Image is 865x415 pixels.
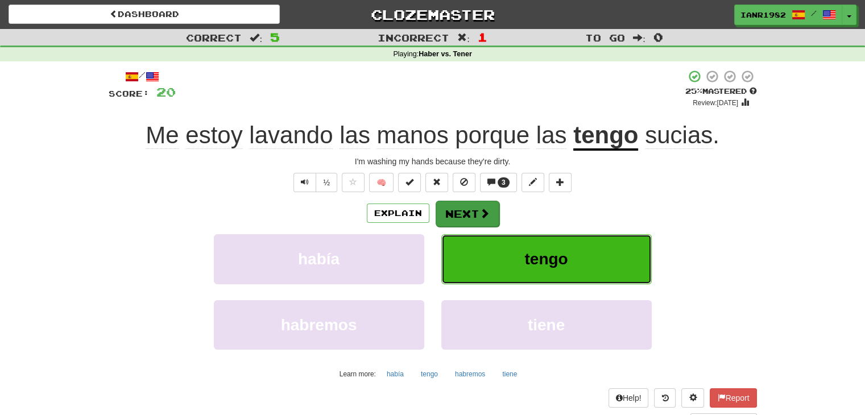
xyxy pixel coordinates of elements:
button: Help! [609,388,649,408]
button: Set this sentence to 100% Mastered (alt+m) [398,173,421,192]
span: : [250,33,262,43]
div: / [109,69,176,84]
span: / [811,9,817,17]
span: . [638,122,719,149]
span: 1 [478,30,487,44]
span: tengo [524,250,568,268]
button: tiene [441,300,652,350]
button: Next [436,201,499,227]
span: las [340,122,370,149]
button: Edit sentence (alt+d) [522,173,544,192]
span: : [457,33,470,43]
button: habremos [449,366,491,383]
button: 3 [480,173,517,192]
span: 25 % [685,86,702,96]
span: habremos [281,316,357,334]
span: 5 [270,30,280,44]
span: Correct [186,32,242,43]
div: I'm washing my hands because they're dirty. [109,156,757,167]
small: Learn more: [340,370,376,378]
button: tiene [496,366,523,383]
span: tiene [528,316,565,334]
button: Reset to 0% Mastered (alt+r) [425,173,448,192]
button: Add to collection (alt+a) [549,173,572,192]
span: 3 [502,179,506,186]
button: había [380,366,410,383]
button: habremos [214,300,424,350]
span: lavando [249,122,333,149]
u: tengo [573,122,638,151]
button: Play sentence audio (ctl+space) [293,173,316,192]
span: To go [585,32,625,43]
button: tengo [415,366,444,383]
div: Text-to-speech controls [291,173,337,192]
button: Explain [367,204,429,223]
a: Dashboard [9,5,280,24]
span: estoy [185,122,242,149]
span: Score: [109,89,150,98]
button: Round history (alt+y) [654,388,676,408]
button: Report [710,388,756,408]
button: ½ [316,173,337,192]
span: porque [455,122,529,149]
small: Review: [DATE] [693,99,738,107]
button: Ignore sentence (alt+i) [453,173,475,192]
span: Incorrect [378,32,449,43]
div: Mastered [685,86,757,97]
a: Clozemaster [297,5,568,24]
span: : [633,33,645,43]
button: había [214,234,424,284]
a: IanR1982 / [734,5,842,25]
button: 🧠 [369,173,394,192]
span: 0 [653,30,663,44]
span: manos [376,122,448,149]
button: tengo [441,234,652,284]
span: las [536,122,567,149]
span: 20 [156,85,176,99]
strong: Haber vs. Tener [419,50,472,58]
span: IanR1982 [740,10,786,20]
button: Favorite sentence (alt+f) [342,173,365,192]
span: sucias [645,122,713,149]
span: Me [146,122,179,149]
span: había [298,250,340,268]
